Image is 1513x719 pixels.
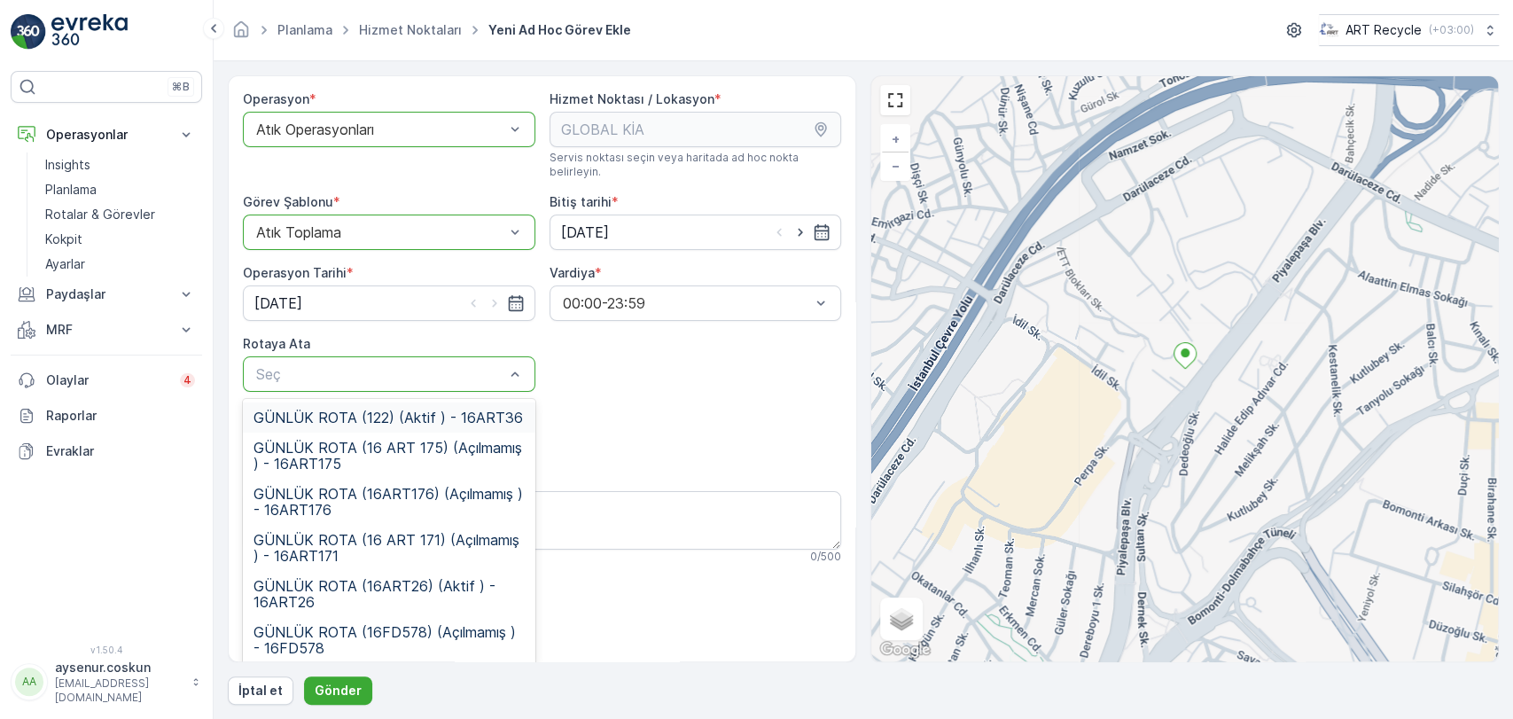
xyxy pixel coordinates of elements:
[256,363,504,385] p: Seç
[253,486,525,518] span: GÜNLÜK ROTA (16ART176) (Açılmamış ) - 16ART176
[45,206,155,223] p: Rotalar & Görevler
[238,682,283,699] p: İptal et
[183,373,191,387] p: 4
[38,252,202,277] a: Ayarlar
[46,407,195,425] p: Raporlar
[38,152,202,177] a: Insights
[243,592,841,619] h2: Görev Şablonu Yapılandırması
[45,231,82,248] p: Kokpit
[882,599,921,638] a: Layers
[277,22,332,37] a: Planlama
[304,676,372,705] button: Gönder
[46,321,167,339] p: MRF
[11,117,202,152] button: Operasyonlar
[876,638,934,661] img: Google
[550,151,842,179] span: Servis noktası seçin veya haritada ad hoc nokta belirleyin.
[243,194,333,209] label: Görev Şablonu
[11,277,202,312] button: Paydaşlar
[243,91,309,106] label: Operasyon
[11,363,202,398] a: Olaylar4
[892,158,901,173] span: −
[46,371,169,389] p: Olaylar
[1429,23,1474,37] p: ( +03:00 )
[51,14,128,50] img: logo_light-DOdMpM7g.png
[243,265,347,280] label: Operasyon Tarihi
[550,215,842,250] input: dd/mm/yyyy
[810,550,841,564] p: 0 / 500
[11,434,202,469] a: Evraklar
[243,336,310,351] label: Rotaya Ata
[46,126,167,144] p: Operasyonlar
[315,682,362,699] p: Gönder
[253,578,525,610] span: GÜNLÜK ROTA (16ART26) (Aktif ) - 16ART26
[550,265,595,280] label: Vardiya
[46,442,195,460] p: Evraklar
[550,194,612,209] label: Bitiş tarihi
[882,152,909,179] a: Uzaklaştır
[55,676,183,705] p: [EMAIL_ADDRESS][DOMAIN_NAME]
[172,80,190,94] p: ⌘B
[892,131,900,146] span: +
[45,255,85,273] p: Ayarlar
[45,156,90,174] p: Insights
[550,91,714,106] label: Hizmet Noktası / Lokasyon
[253,410,523,426] span: GÜNLÜK ROTA (122) (Aktif ) - 16ART36
[231,27,251,42] a: Ana Sayfa
[359,22,462,37] a: Hizmet Noktaları
[1345,21,1422,39] p: ART Recycle
[11,398,202,434] a: Raporlar
[243,285,535,321] input: dd/mm/yyyy
[228,676,293,705] button: İptal et
[45,181,97,199] p: Planlama
[11,645,202,655] span: v 1.50.4
[11,14,46,50] img: logo
[11,659,202,705] button: AAaysenur.coskun[EMAIL_ADDRESS][DOMAIN_NAME]
[55,659,183,676] p: aysenur.coskun
[38,177,202,202] a: Planlama
[253,532,525,564] span: GÜNLÜK ROTA (16 ART 171) (Açılmamış ) - 16ART171
[243,640,841,661] h3: Adım 1: Atık Toplama
[882,87,909,113] a: View Fullscreen
[38,227,202,252] a: Kokpit
[38,202,202,227] a: Rotalar & Görevler
[1319,20,1338,40] img: image_23.png
[11,312,202,348] button: MRF
[485,21,635,39] span: Yeni Ad Hoc Görev Ekle
[1319,14,1499,46] button: ART Recycle(+03:00)
[876,638,934,661] a: Bu bölgeyi Google Haritalar'da açın (yeni pencerede açılır)
[253,624,525,656] span: GÜNLÜK ROTA (16FD578) (Açılmamış ) - 16FD578
[46,285,167,303] p: Paydaşlar
[550,112,842,147] input: GLOBAL KİA
[882,126,909,152] a: Yakınlaştır
[15,668,43,696] div: AA
[253,440,525,472] span: GÜNLÜK ROTA (16 ART 175) (Açılmamış ) - 16ART175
